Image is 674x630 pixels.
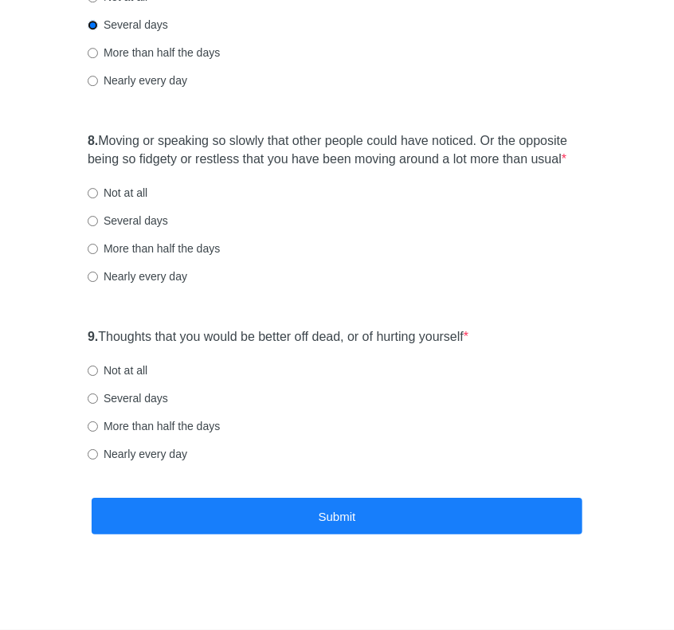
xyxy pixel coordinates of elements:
[88,17,168,33] label: Several days
[88,268,187,284] label: Nearly every day
[88,213,168,229] label: Several days
[92,498,582,535] button: Submit
[88,72,187,88] label: Nearly every day
[88,449,98,460] input: Nearly every day
[88,366,98,376] input: Not at all
[88,76,98,86] input: Nearly every day
[88,328,468,346] label: Thoughts that you would be better off dead, or of hurting yourself
[88,132,586,169] label: Moving or speaking so slowly that other people could have noticed. Or the opposite being so fidge...
[88,20,98,30] input: Several days
[88,244,98,254] input: More than half the days
[88,185,147,201] label: Not at all
[88,241,220,256] label: More than half the days
[88,188,98,198] input: Not at all
[88,134,98,147] strong: 8.
[88,446,187,462] label: Nearly every day
[88,272,98,282] input: Nearly every day
[88,390,168,406] label: Several days
[88,48,98,58] input: More than half the days
[88,393,98,404] input: Several days
[88,421,98,432] input: More than half the days
[88,330,98,343] strong: 9.
[88,45,220,61] label: More than half the days
[88,362,147,378] label: Not at all
[88,216,98,226] input: Several days
[88,418,220,434] label: More than half the days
